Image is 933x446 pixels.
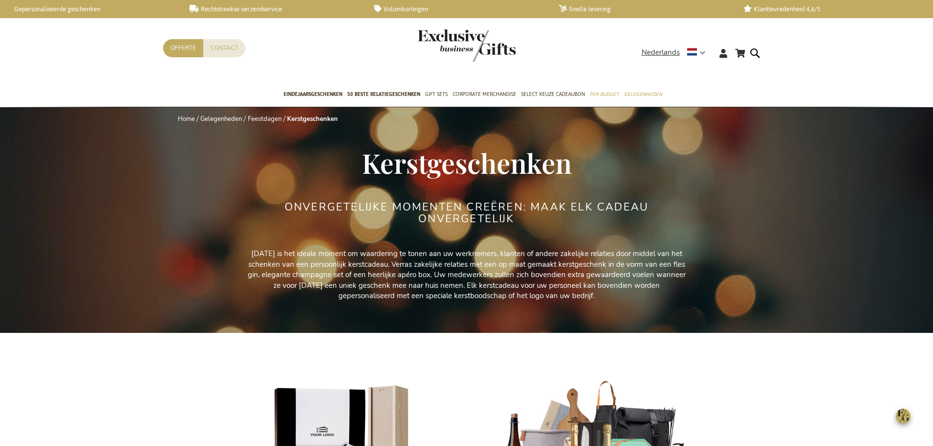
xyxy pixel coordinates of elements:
a: Home [178,115,195,123]
span: Kerstgeschenken [362,144,572,181]
a: Rechtstreekse verzendservice [190,5,359,13]
a: 50 beste relatiegeschenken [347,83,420,107]
div: Nederlands [642,47,712,58]
a: Eindejaarsgeschenken [284,83,342,107]
span: Per Budget [590,89,619,99]
a: Per Budget [590,83,619,107]
a: Contact [203,39,245,57]
span: Gift Sets [425,89,448,99]
span: Eindejaarsgeschenken [284,89,342,99]
a: Gelegenheden [624,83,662,107]
span: Gelegenheden [624,89,662,99]
strong: Kerstgeschenken [287,115,338,123]
a: Klanttevredenheid 4,6/5 [743,5,912,13]
a: store logo [418,29,467,62]
p: [DATE] is het ideale moment om waardering te tonen aan uw werknemers, klanten of andere zakelijke... [246,249,687,301]
a: Select Keuze Cadeaubon [521,83,585,107]
a: Gift Sets [425,83,448,107]
a: Feestdagen [248,115,282,123]
h2: ONVERGETELIJKE MOMENTEN CREËREN: MAAK ELK CADEAU ONVERGETELIJK [283,201,650,225]
a: Volumkortingen [374,5,543,13]
a: Gepersonaliseerde geschenken [5,5,174,13]
a: Gelegenheden [200,115,242,123]
a: Corporate Merchandise [453,83,516,107]
a: Offerte [163,39,203,57]
span: 50 beste relatiegeschenken [347,89,420,99]
span: Select Keuze Cadeaubon [521,89,585,99]
span: Nederlands [642,47,680,58]
a: Snelle levering [559,5,728,13]
img: Exclusive Business gifts logo [418,29,516,62]
span: Corporate Merchandise [453,89,516,99]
